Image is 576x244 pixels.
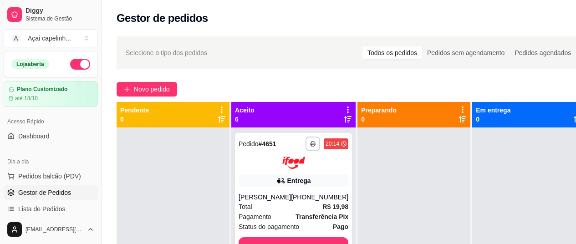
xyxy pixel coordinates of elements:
span: Diggy [25,7,94,15]
strong: # 4651 [259,140,276,147]
a: Gestor de Pedidos [4,185,98,200]
div: [PERSON_NAME] [239,193,291,202]
p: Preparando [361,106,397,115]
div: Acesso Rápido [4,114,98,129]
p: Aceito [235,106,255,115]
button: [EMAIL_ADDRESS][DOMAIN_NAME] [4,219,98,240]
p: 6 [235,115,255,124]
div: Açai capelinh ... [28,34,71,43]
a: Dashboard [4,129,98,143]
span: plus [124,86,130,92]
p: 0 [120,115,149,124]
div: [PHONE_NUMBER] [291,193,348,202]
span: Sistema de Gestão [25,15,94,22]
div: Pedidos sem agendamento [422,46,510,59]
strong: Pago [333,223,348,230]
article: até 18/10 [15,95,38,102]
span: A [11,34,20,43]
article: Plano Customizado [17,86,67,93]
span: Novo pedido [134,84,170,94]
button: Select a team [4,29,98,47]
span: Total [239,202,252,212]
p: 0 [476,115,510,124]
a: Lista de Pedidos [4,202,98,216]
span: Pedido [239,140,259,147]
div: Dia a dia [4,154,98,169]
a: Plano Customizadoaté 18/10 [4,81,98,107]
div: Todos os pedidos [362,46,422,59]
span: Pedidos balcão (PDV) [18,172,81,181]
a: DiggySistema de Gestão [4,4,98,25]
p: 0 [361,115,397,124]
span: Status do pagamento [239,222,299,232]
span: [EMAIL_ADDRESS][DOMAIN_NAME] [25,226,83,233]
h2: Gestor de pedidos [117,11,208,25]
p: Pendente [120,106,149,115]
span: Lista de Pedidos [18,204,66,213]
strong: R$ 19,98 [322,203,348,210]
div: 20:14 [326,140,339,147]
div: Pedidos agendados [510,46,576,59]
div: Loja aberta [11,59,49,69]
span: Gestor de Pedidos [18,188,71,197]
button: Pedidos balcão (PDV) [4,169,98,183]
span: Dashboard [18,132,50,141]
img: ifood [282,157,305,169]
span: Selecione o tipo dos pedidos [126,48,207,58]
button: Alterar Status [70,59,90,70]
div: Entrega [287,176,311,185]
p: Em entrega [476,106,510,115]
span: Pagamento [239,212,271,222]
button: Novo pedido [117,82,177,97]
strong: Transferência Pix [296,213,348,220]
